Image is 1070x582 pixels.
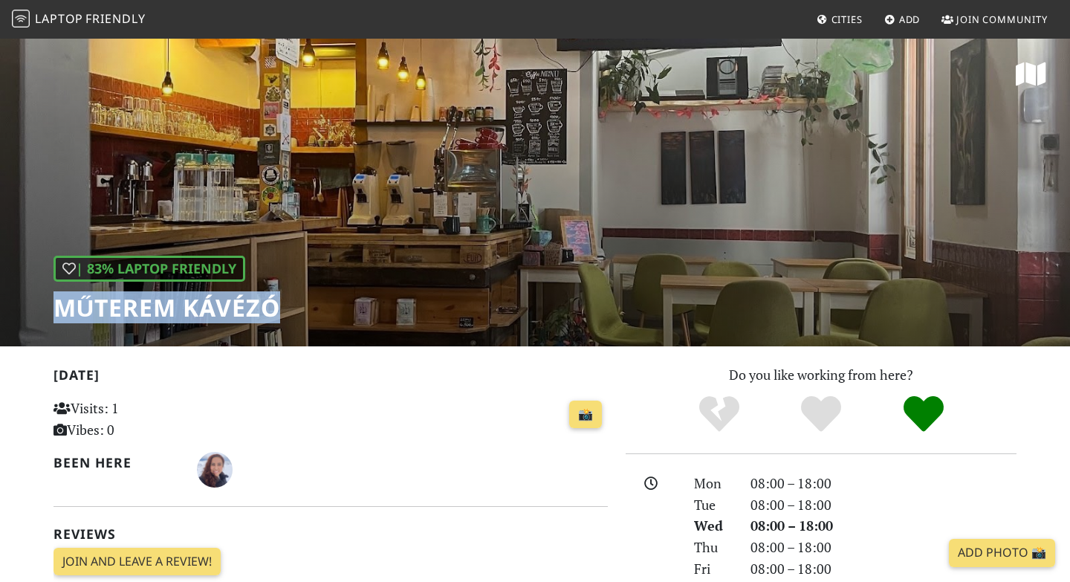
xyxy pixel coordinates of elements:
p: Do you like working from here? [626,364,1016,386]
span: Add [899,13,921,26]
h2: [DATE] [53,367,608,389]
img: LaptopFriendly [12,10,30,28]
div: Fri [685,558,742,580]
div: 08:00 – 18:00 [742,515,1025,537]
a: LaptopFriendly LaptopFriendly [12,7,146,33]
div: No [668,394,771,435]
p: Visits: 1 Vibes: 0 [53,398,227,441]
span: Cities [831,13,863,26]
div: 08:00 – 18:00 [742,494,1025,516]
span: Friendly [85,10,145,27]
a: Join Community [936,6,1054,33]
h1: Műterem Kávézó [53,294,280,322]
div: Yes [770,394,872,435]
span: Milena Bautz [197,459,233,477]
div: 08:00 – 18:00 [742,473,1025,494]
div: 08:00 – 18:00 [742,558,1025,580]
img: 4801-milena.jpg [197,452,233,488]
h2: Been here [53,455,179,471]
a: 📸 [569,401,602,429]
a: Join and leave a review! [53,548,221,576]
div: Tue [685,494,742,516]
div: Wed [685,515,742,537]
a: Add [878,6,927,33]
div: Mon [685,473,742,494]
span: Laptop [35,10,83,27]
h2: Reviews [53,526,608,542]
div: | 83% Laptop Friendly [53,256,245,282]
span: Join Community [956,13,1048,26]
div: Thu [685,537,742,558]
a: Cities [811,6,869,33]
div: 08:00 – 18:00 [742,537,1025,558]
div: Definitely! [872,394,975,435]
